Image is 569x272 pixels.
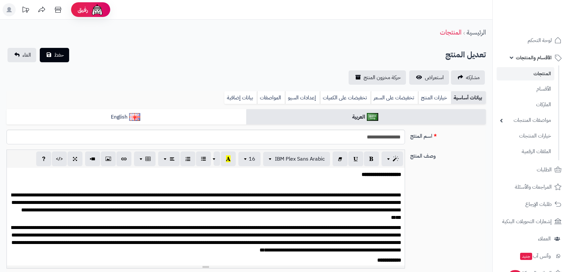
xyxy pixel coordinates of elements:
a: المنتجات [497,67,554,80]
a: خيارات المنتجات [497,129,554,143]
span: وآتس آب [519,251,551,261]
a: العربية [246,109,486,125]
span: IBM Plex Sans Arabic [275,155,325,163]
button: حفظ [40,48,69,62]
button: 16 [238,152,261,166]
a: مشاركه [451,70,485,85]
a: الماركات [497,98,554,112]
a: الملفات الرقمية [497,145,554,159]
label: اسم المنتج [408,130,488,140]
span: لوحة التحكم [528,36,552,45]
a: لوحة التحكم [497,33,565,48]
a: العملاء [497,231,565,247]
span: الطلبات [537,165,552,174]
img: العربية [367,113,378,121]
a: حركة مخزون المنتج [349,70,406,85]
span: مشاركه [466,74,480,81]
a: إعدادات السيو [285,91,320,104]
a: الرئيسية [467,27,486,37]
a: استعراض [409,70,449,85]
img: logo-2.png [525,18,563,31]
label: وصف المنتج [408,150,488,160]
span: إشعارات التحويلات البنكية [502,217,552,226]
a: الطلبات [497,162,565,178]
a: بيانات أساسية [451,91,486,104]
a: English [7,109,246,125]
span: طلبات الإرجاع [525,200,552,209]
a: الأقسام [497,82,554,96]
span: العملاء [538,234,551,243]
a: مواصفات المنتجات [497,113,554,127]
span: جديد [520,253,532,260]
span: الأقسام والمنتجات [516,53,552,62]
span: حفظ [54,51,64,59]
span: رفيق [78,6,88,14]
button: IBM Plex Sans Arabic [263,152,330,166]
a: خيارات المنتج [418,91,451,104]
span: حركة مخزون المنتج [364,74,401,81]
span: استعراض [425,74,444,81]
span: 16 [249,155,255,163]
a: تخفيضات على السعر [371,91,418,104]
a: طلبات الإرجاع [497,196,565,212]
img: ai-face.png [91,3,104,16]
a: بيانات إضافية [224,91,257,104]
a: المنتجات [440,27,461,37]
a: وآتس آبجديد [497,248,565,264]
a: المراجعات والأسئلة [497,179,565,195]
a: المواصفات [257,91,285,104]
a: الغاء [7,48,36,62]
h2: تعديل المنتج [445,48,486,62]
a: إشعارات التحويلات البنكية [497,214,565,229]
span: المراجعات والأسئلة [515,182,552,192]
a: تحديثات المنصة [17,3,34,18]
img: English [129,113,141,121]
span: الغاء [22,51,31,59]
a: تخفيضات على الكميات [320,91,371,104]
